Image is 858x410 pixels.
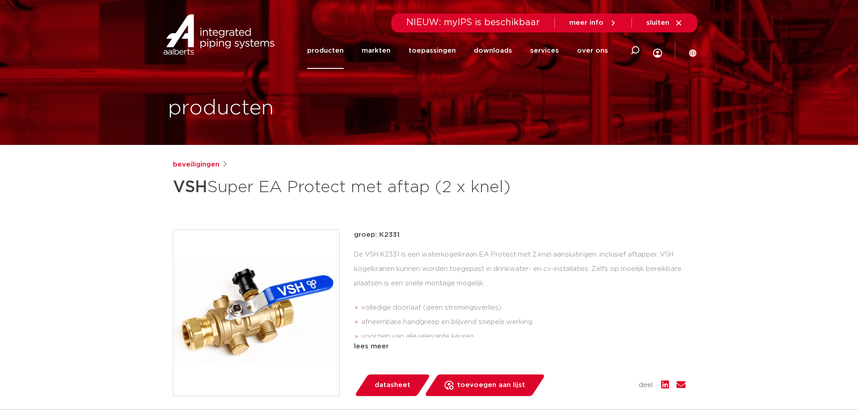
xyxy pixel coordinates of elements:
[646,19,683,27] a: sluiten
[457,378,525,392] span: toevoegen aan lijst
[361,329,685,344] li: voorzien van alle relevante keuren
[361,301,685,315] li: volledige doorlaat (geen stromingsverlies)
[653,30,662,72] div: my IPS
[173,179,207,195] strong: VSH
[173,174,511,201] h1: Super EA Protect met aftap (2 x knel)
[569,19,604,26] span: meer info
[361,315,685,329] li: afneembare handgreep en blijvend soepele werking
[577,32,608,69] a: over ons
[354,230,685,240] p: groep: K2331
[307,32,608,69] nav: Menu
[474,32,512,69] a: downloads
[530,32,559,69] a: services
[362,32,390,69] a: markten
[569,19,617,27] a: meer info
[406,18,540,27] span: NIEUW: myIPS is beschikbaar
[639,380,654,391] span: deel:
[307,32,344,69] a: producten
[168,94,274,123] h1: producten
[354,341,685,352] div: lees meer
[409,32,456,69] a: toepassingen
[375,378,410,392] span: datasheet
[646,19,669,26] span: sluiten
[173,159,219,170] a: beveiligingen
[354,374,431,396] a: datasheet
[354,248,685,338] div: De VSH K2331 is een waterkogelkraan EA Protect met 2 knel aansluitingen, inclusief aftapper. VSH ...
[173,230,339,396] img: Product Image for VSH Super EA Protect met aftap (2 x knel)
